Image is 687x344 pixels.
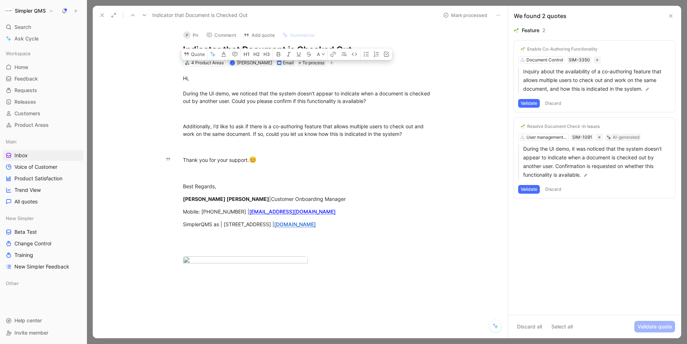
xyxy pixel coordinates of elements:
span: New Simpler [6,215,34,222]
div: Enable Co-Authoring Functionality [527,46,598,52]
span: Summarize [290,32,315,38]
span: Voice of Customer [14,163,57,171]
img: 59927516-91f0-4999-920d-11bb57828b76 [183,256,308,266]
button: PPn [180,30,202,40]
a: [EMAIL_ADDRESS][DOMAIN_NAME] [249,208,336,215]
button: A [315,48,327,60]
span: New Simpler Feedback [14,263,69,270]
span: Releases [14,98,36,106]
span: Ask Cycle [14,34,39,43]
div: Other [3,278,84,291]
span: Customers [14,110,40,117]
span: All quotes [14,198,38,205]
span: 😊 [249,156,257,163]
button: Comment [203,30,240,40]
h1: Indicator that Document is Checked Out [183,44,433,56]
a: Requests [3,85,84,96]
span: Inbox [14,152,28,159]
span: Training [14,251,33,259]
button: Validate [518,99,540,108]
span: Customer Onboarding Manager [271,196,346,202]
button: Validate quote [634,321,675,332]
img: pen.svg [583,173,588,178]
img: 🌱 [521,124,525,129]
span: Help center [14,317,42,323]
div: Search [3,22,84,33]
a: Beta Test [3,227,84,237]
a: Releases [3,96,84,107]
button: Discard [543,185,564,194]
span: Trend View [14,186,41,194]
button: Mark processed [440,10,490,20]
a: All quotes [3,196,84,207]
p: Inquiry about the availability of a co-authoring feature that allows multiple users to check out ... [523,67,671,93]
div: To process [297,59,326,66]
div: Other [3,278,84,289]
a: Inbox [3,150,84,161]
img: pen.svg [645,87,650,92]
a: Product Areas [3,120,84,130]
button: Discard all [514,321,545,332]
span: | [269,196,271,202]
span: Feedback [14,75,38,82]
a: Training [3,250,84,261]
a: Feedback [3,73,84,84]
span: Mobile: [PHONE_NUMBER] | [183,208,249,215]
span: Beta Test [14,228,37,236]
div: Resolve Document Check-In Issues [527,124,600,129]
button: Validate [518,185,540,194]
button: 🌱Resolve Document Check-In Issues [518,122,602,131]
img: 🌱 [521,47,525,51]
span: Indicator that Document is Checked Out [152,11,248,20]
h1: Simpler QMS [15,8,46,14]
span: Best Regards, [183,183,216,189]
span: SimplerQMS as | [STREET_ADDRESS] | [183,221,274,227]
div: New Simpler [3,213,84,224]
button: Simpler QMSSimpler QMS [3,6,55,16]
span: To process [302,59,324,66]
span: [PERSON_NAME] [PERSON_NAME] [183,196,269,202]
div: MainInboxVoice of CustomerProduct SatisfactionTrend ViewAll quotes [3,136,84,207]
a: Trend View [3,185,84,195]
button: Quote [181,48,207,60]
span: Product Satisfaction [14,175,62,182]
div: 4 Product Areas [191,59,224,66]
button: 🌱Enable Co-Authoring Functionality [518,45,600,53]
span: Requests [14,87,37,94]
span: Home [14,64,28,71]
div: J [230,61,234,65]
div: 2 [542,26,546,35]
button: Discard [543,99,564,108]
div: P [183,31,191,39]
div: New SimplerBeta TestChange ControlTrainingNew Simpler Feedback [3,213,84,272]
div: Additionally, I’d like to ask if there is a co-authoring feature that allows multiple users to ch... [183,122,433,138]
div: We found 2 quotes [514,12,566,20]
a: Home [3,62,84,73]
button: Summarize [279,30,318,40]
span: Workspace [6,50,31,57]
button: Add quote [240,30,278,40]
a: Voice of Customer [3,162,84,172]
span: Product Areas [14,121,49,129]
span: Search [14,23,31,31]
button: Select all [548,321,576,332]
span: Other [6,280,19,287]
div: Email [283,59,294,66]
div: Workspace [3,48,84,59]
div: Feature [522,26,539,35]
a: Ask Cycle [3,33,84,44]
span: Main [6,138,17,145]
a: [DOMAIN_NAME] [274,221,316,227]
div: Thank you for your support. [183,155,433,165]
div: Main [3,136,84,147]
a: New Simpler Feedback [3,261,84,272]
span: [PERSON_NAME] [237,60,272,65]
img: Simpler QMS [5,7,12,14]
div: Hi, During the UI demo, we noticed that the system doesn’t appear to indicate when a document is ... [183,74,433,105]
span: Invite member [14,330,48,336]
a: Change Control [3,238,84,249]
p: During the UI demo, it was noticed that the system doesn’t appear to indicate when a document is ... [523,145,671,179]
span: Change Control [14,240,51,247]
